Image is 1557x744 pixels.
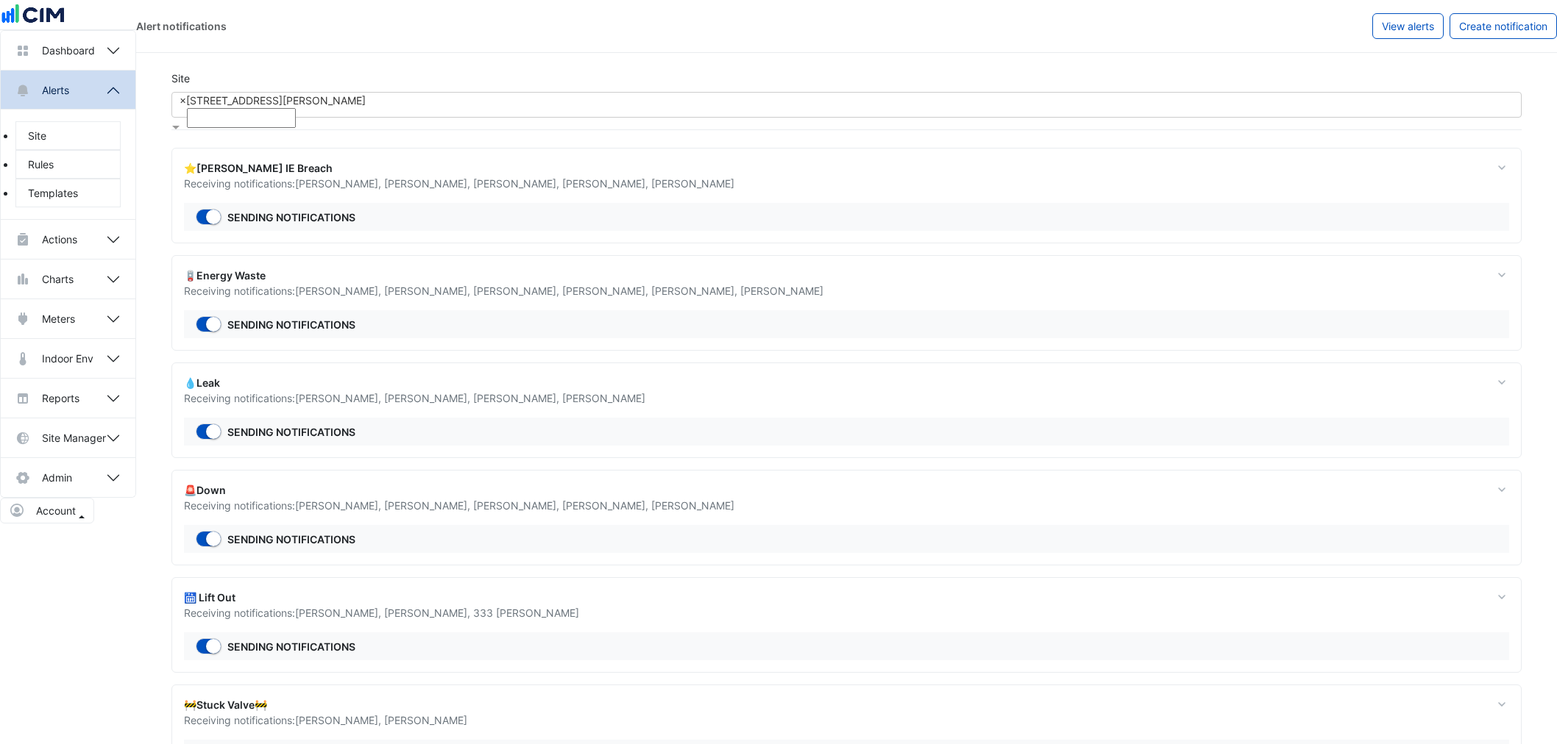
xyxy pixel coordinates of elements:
button: Admin [1,458,135,497]
span: [PERSON_NAME] [384,714,467,726]
span: [PERSON_NAME] , [384,392,473,404]
div: Receiving notifications: [184,390,1477,406]
div: Alerts [1,110,135,219]
span: 333 [PERSON_NAME] [473,607,579,619]
span: [PERSON_NAME] , [295,714,384,726]
span: [PERSON_NAME] , [295,392,384,404]
button: Reports [1,379,135,418]
label: Sending notifications [227,210,355,225]
button: Actions [1,220,135,259]
label: Sending notifications [227,639,355,654]
span: View alerts [1382,20,1434,32]
span: Indoor Env [42,351,93,366]
button: Indoor Env [1,339,135,378]
span: Meters [42,311,75,326]
span: Admin [42,470,72,485]
span: Alerts [42,82,69,98]
span: [PERSON_NAME] , [384,285,473,297]
div: Receiving notifications: [184,712,1477,728]
span: [PERSON_NAME] , [562,177,651,190]
div: Receiving notifications: [184,176,1477,191]
div: Receiving notifications: [184,498,1477,513]
span: [PERSON_NAME] , [562,499,651,512]
button: Dashboard [1,31,135,70]
div: 🚨Down [184,482,1477,498]
span: Account [36,503,76,518]
span: [PERSON_NAME] , [473,499,562,512]
span: [PERSON_NAME] [651,499,734,512]
app-icon: Dashboard [15,43,30,58]
span: [PERSON_NAME] [740,285,823,297]
label: Sending notifications [227,532,355,547]
span: [PERSON_NAME] , [651,285,740,297]
app-icon: Alerts [15,83,30,98]
span: [PERSON_NAME] , [473,285,562,297]
span: [PERSON_NAME] , [384,607,473,619]
button: Charts [1,260,135,298]
span: Reports [42,390,79,406]
button: Alerts [1,71,135,110]
app-icon: Meters [15,312,30,326]
label: Site [171,71,190,86]
span: Site Manager [42,430,106,446]
app-icon: Charts [15,272,30,287]
div: ⭐[PERSON_NAME] IE Breach [184,160,1477,176]
div: Receiving notifications: [184,605,1477,620]
a: Site [15,121,121,150]
span: × [180,94,186,107]
a: Templates [15,179,121,207]
app-icon: Site Manager [15,431,30,446]
span: Dashboard [42,43,95,58]
span: [PERSON_NAME] , [295,499,384,512]
button: Create notification [1450,13,1557,39]
span: [PERSON_NAME] , [295,177,384,190]
a: Rules [15,150,121,179]
app-icon: Actions [15,232,30,247]
app-icon: Indoor Env [15,351,30,366]
app-icon: Admin [15,471,30,485]
span: [PERSON_NAME] [562,392,645,404]
div: 💧Leak [184,375,1477,390]
div: 🚧Stuck Valve🚧 [184,697,1477,712]
span: [PERSON_NAME] , [562,285,651,297]
div: 🪫Energy Waste [184,268,1477,283]
span: [PERSON_NAME] , [384,499,473,512]
span: [PERSON_NAME] , [473,177,562,190]
span: [PERSON_NAME] [651,177,734,190]
label: Sending notifications [227,317,355,332]
app-icon: Reports [15,391,30,406]
span: [PERSON_NAME] , [295,607,384,619]
span: [STREET_ADDRESS][PERSON_NAME] [186,94,366,107]
div: Receiving notifications: [184,283,1477,298]
span: [PERSON_NAME] , [473,392,562,404]
button: Meters [1,299,135,338]
div: 🛗 Lift Out [184,590,1477,605]
span: [PERSON_NAME] , [384,177,473,190]
span: [PERSON_NAME] , [295,285,384,297]
span: Actions [42,232,77,247]
span: Create notification [1459,20,1547,32]
label: Sending notifications [227,424,355,440]
div: Alert notifications [136,18,227,34]
span: Charts [42,271,74,287]
button: View alerts [1372,13,1444,39]
button: Site Manager [1,418,135,457]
